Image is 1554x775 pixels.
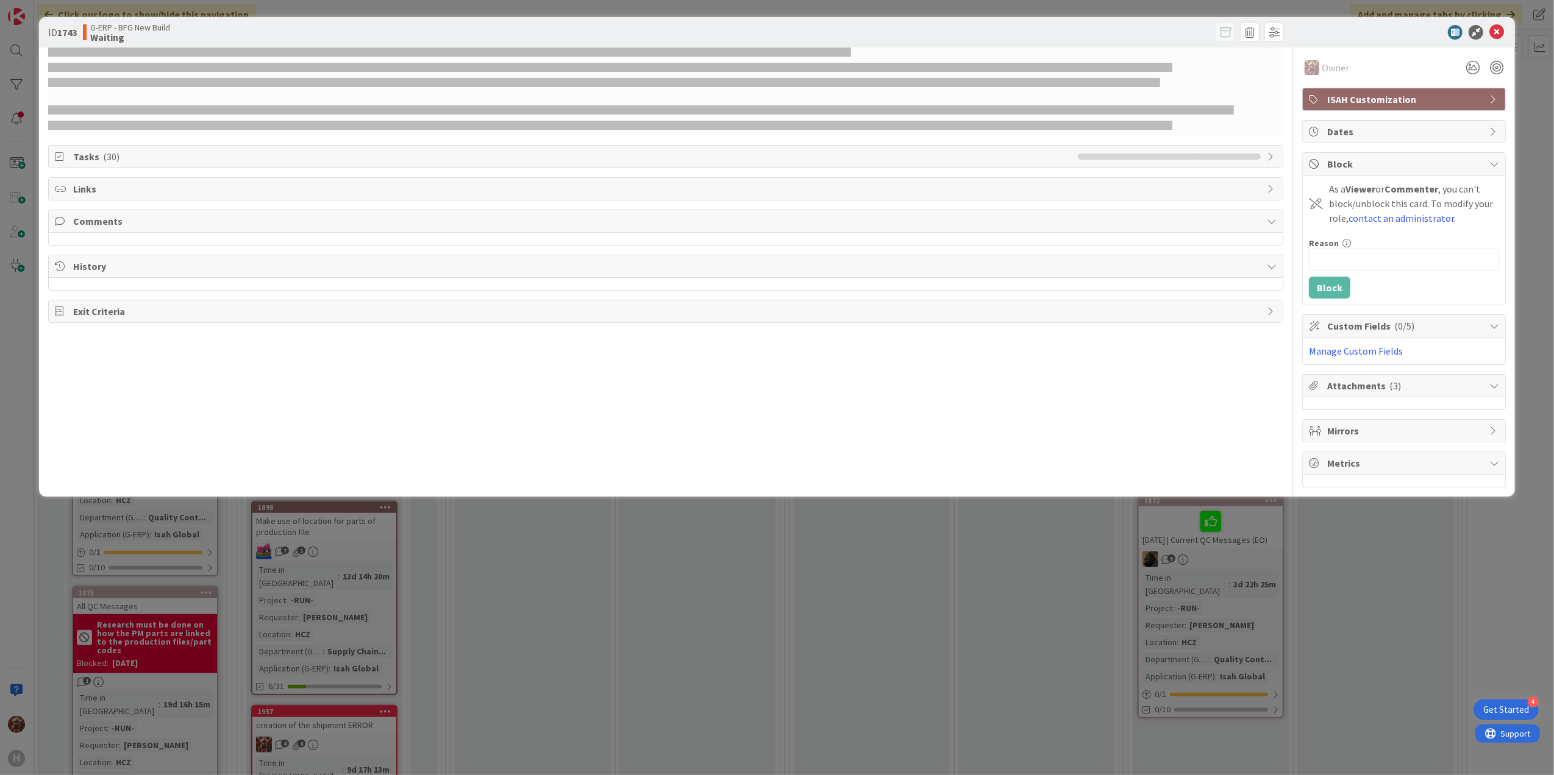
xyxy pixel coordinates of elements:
[1474,699,1539,720] div: Open Get Started checklist, remaining modules: 4
[90,23,170,32] span: G-ERP - BFG New Build
[1322,60,1349,75] span: Owner
[73,304,1261,319] span: Exit Criteria
[1329,182,1499,225] div: As a or , you can't block/unblock this card. To modify your role, .
[1483,704,1529,716] div: Get Started
[1327,124,1483,139] span: Dates
[1385,183,1438,195] b: Commenter
[1327,92,1483,107] span: ISAH Customization
[73,259,1261,274] span: History
[1528,696,1539,707] div: 4
[1394,320,1414,332] span: ( 0/5 )
[1389,380,1401,392] span: ( 3 )
[1309,238,1339,249] label: Reason
[1305,60,1319,75] img: JK
[73,214,1261,228] span: Comments
[1327,423,1483,438] span: Mirrors
[73,182,1261,196] span: Links
[1309,345,1403,357] a: Manage Custom Fields
[1327,319,1483,333] span: Custom Fields
[57,26,77,38] b: 1743
[1327,157,1483,171] span: Block
[1327,456,1483,470] span: Metrics
[48,25,77,40] span: ID
[90,32,170,42] b: Waiting
[73,149,1072,164] span: Tasks
[1349,212,1454,224] a: contact an administrator
[26,2,55,16] span: Support
[1309,277,1350,299] button: Block
[103,150,119,163] span: ( 30 )
[1345,183,1375,195] b: Viewer
[1327,378,1483,393] span: Attachments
